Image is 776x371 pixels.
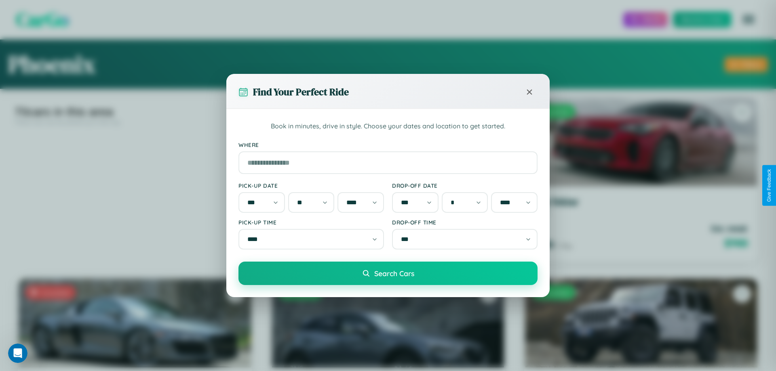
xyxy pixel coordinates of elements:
[392,219,538,226] label: Drop-off Time
[374,269,414,278] span: Search Cars
[238,182,384,189] label: Pick-up Date
[238,219,384,226] label: Pick-up Time
[392,182,538,189] label: Drop-off Date
[238,121,538,132] p: Book in minutes, drive in style. Choose your dates and location to get started.
[238,141,538,148] label: Where
[238,262,538,285] button: Search Cars
[253,85,349,99] h3: Find Your Perfect Ride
